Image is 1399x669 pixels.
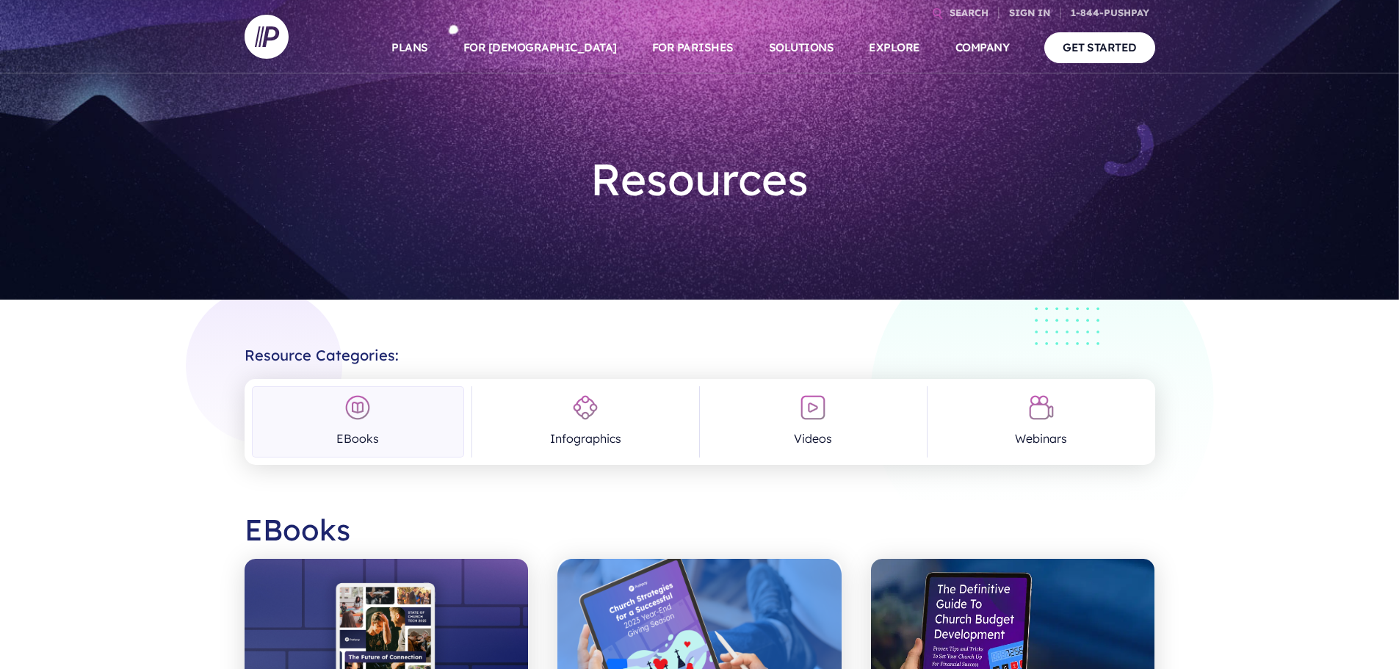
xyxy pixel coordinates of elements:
[707,386,919,458] a: Videos
[1044,32,1155,62] a: GET STARTED
[391,22,428,73] a: PLANS
[869,22,920,73] a: EXPLORE
[344,394,371,421] img: EBooks Icon
[800,394,826,421] img: Videos Icon
[252,386,464,458] a: EBooks
[484,141,916,217] h1: Resources
[245,335,1155,364] h2: Resource Categories:
[769,22,834,73] a: SOLUTIONS
[955,22,1010,73] a: COMPANY
[1028,394,1055,421] img: Webinars Icon
[245,500,1155,559] h2: EBooks
[463,22,617,73] a: FOR [DEMOGRAPHIC_DATA]
[572,394,599,421] img: Infographics Icon
[935,386,1147,458] a: Webinars
[652,22,734,73] a: FOR PARISHES
[480,386,692,458] a: Infographics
